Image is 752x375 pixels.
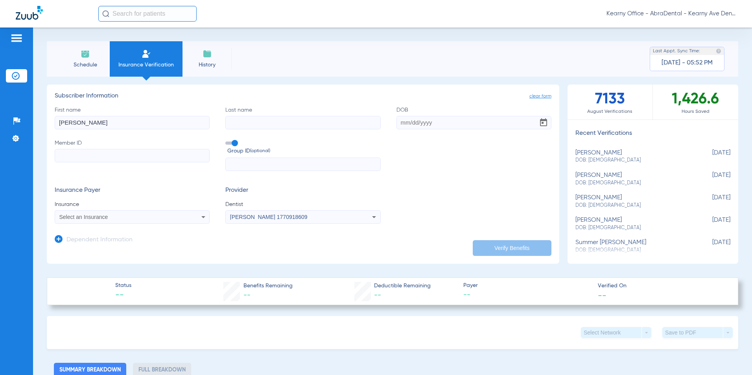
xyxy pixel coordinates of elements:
[115,290,131,301] span: --
[98,6,197,22] input: Search for patients
[55,139,210,171] label: Member ID
[396,106,551,129] label: DOB
[55,187,210,195] h3: Insurance Payer
[691,194,730,209] span: [DATE]
[575,194,691,209] div: [PERSON_NAME]
[55,200,210,208] span: Insurance
[575,149,691,164] div: [PERSON_NAME]
[575,202,691,209] span: DOB: [DEMOGRAPHIC_DATA]
[463,290,591,300] span: --
[575,172,691,186] div: [PERSON_NAME]
[66,236,133,244] h3: Dependent Information
[203,49,212,59] img: History
[188,61,226,69] span: History
[575,224,691,232] span: DOB: [DEMOGRAPHIC_DATA]
[691,217,730,231] span: [DATE]
[473,240,551,256] button: Verify Benefits
[227,147,380,155] span: Group ID
[250,147,270,155] small: (optional)
[115,281,131,290] span: Status
[662,59,713,67] span: [DATE] - 05:52 PM
[225,200,380,208] span: Dentist
[716,48,721,54] img: last sync help info
[116,61,177,69] span: Insurance Verification
[713,337,752,375] iframe: Chat Widget
[374,282,431,290] span: Deductible Remaining
[142,49,151,59] img: Manual Insurance Verification
[653,47,700,55] span: Last Appt. Sync Time:
[463,281,591,290] span: Payer
[606,10,736,18] span: Kearny Office - AbraDental - Kearny Ave Dental, LLC - Kearny General
[598,291,606,299] span: --
[243,282,293,290] span: Benefits Remaining
[243,292,251,299] span: --
[529,92,551,100] span: clear form
[396,116,551,129] input: DOBOpen calendar
[653,85,738,119] div: 1,426.6
[568,85,653,119] div: 7133
[55,149,210,162] input: Member ID
[225,106,380,129] label: Last name
[575,180,691,187] span: DOB: [DEMOGRAPHIC_DATA]
[568,108,652,116] span: August Verifications
[225,187,380,195] h3: Provider
[10,33,23,43] img: hamburger-icon
[230,214,308,220] span: [PERSON_NAME] 1770918609
[16,6,43,20] img: Zuub Logo
[536,115,551,131] button: Open calendar
[55,92,551,100] h3: Subscriber Information
[102,10,109,17] img: Search Icon
[598,282,726,290] span: Verified On
[568,130,738,138] h3: Recent Verifications
[691,239,730,254] span: [DATE]
[374,292,381,299] span: --
[55,106,210,129] label: First name
[66,61,104,69] span: Schedule
[225,116,380,129] input: Last name
[55,116,210,129] input: First name
[575,217,691,231] div: [PERSON_NAME]
[575,157,691,164] span: DOB: [DEMOGRAPHIC_DATA]
[691,172,730,186] span: [DATE]
[575,239,691,254] div: summer [PERSON_NAME]
[59,214,108,220] span: Select an Insurance
[81,49,90,59] img: Schedule
[691,149,730,164] span: [DATE]
[653,108,738,116] span: Hours Saved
